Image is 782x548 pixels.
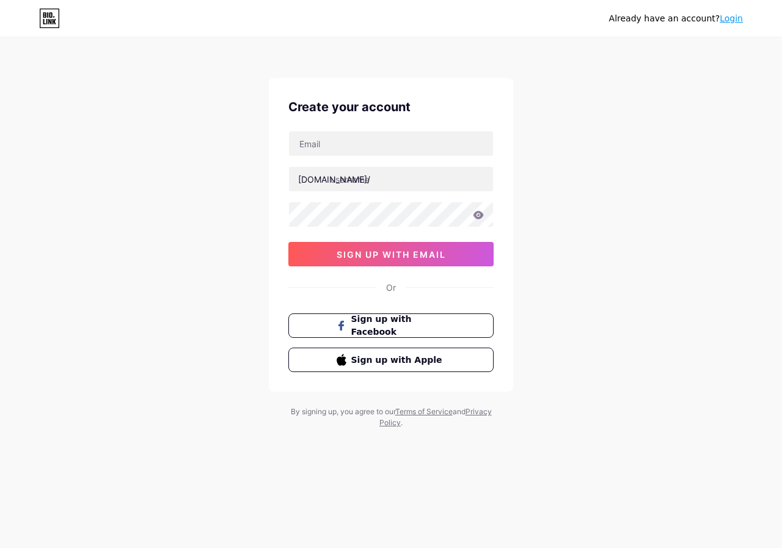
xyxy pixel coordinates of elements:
span: Sign up with Facebook [351,313,446,338]
div: Create your account [288,98,494,116]
div: Or [386,281,396,294]
input: username [289,167,493,191]
button: sign up with email [288,242,494,266]
span: Sign up with Apple [351,354,446,367]
a: Terms of Service [395,407,453,416]
div: Already have an account? [609,12,743,25]
a: Login [720,13,743,23]
div: [DOMAIN_NAME]/ [298,173,370,186]
div: By signing up, you agree to our and . [287,406,495,428]
span: sign up with email [337,249,446,260]
button: Sign up with Apple [288,348,494,372]
button: Sign up with Facebook [288,313,494,338]
input: Email [289,131,493,156]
